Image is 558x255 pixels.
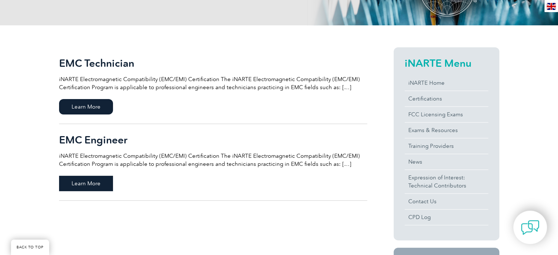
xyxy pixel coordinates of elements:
h2: iNARTE Menu [405,57,488,69]
a: Contact Us [405,194,488,209]
img: contact-chat.png [521,218,539,237]
span: Learn More [59,176,113,191]
a: EMC Engineer iNARTE Electromagnetic Compatibility (EMC/EMI) Certification The iNARTE Electromagne... [59,124,367,201]
a: EMC Technician iNARTE Electromagnetic Compatibility (EMC/EMI) Certification The iNARTE Electromag... [59,47,367,124]
span: Learn More [59,99,113,114]
a: Exams & Resources [405,123,488,138]
p: iNARTE Electromagnetic Compatibility (EMC/EMI) Certification The iNARTE Electromagnetic Compatibi... [59,75,367,91]
p: iNARTE Electromagnetic Compatibility (EMC/EMI) Certification The iNARTE Electromagnetic Compatibi... [59,152,367,168]
img: en [547,3,556,10]
a: CPD Log [405,210,488,225]
a: Training Providers [405,138,488,154]
a: News [405,154,488,170]
a: Expression of Interest:Technical Contributors [405,170,488,193]
a: iNARTE Home [405,75,488,91]
h2: EMC Engineer [59,134,367,146]
a: BACK TO TOP [11,240,49,255]
h2: EMC Technician [59,57,367,69]
a: FCC Licensing Exams [405,107,488,122]
a: Certifications [405,91,488,106]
